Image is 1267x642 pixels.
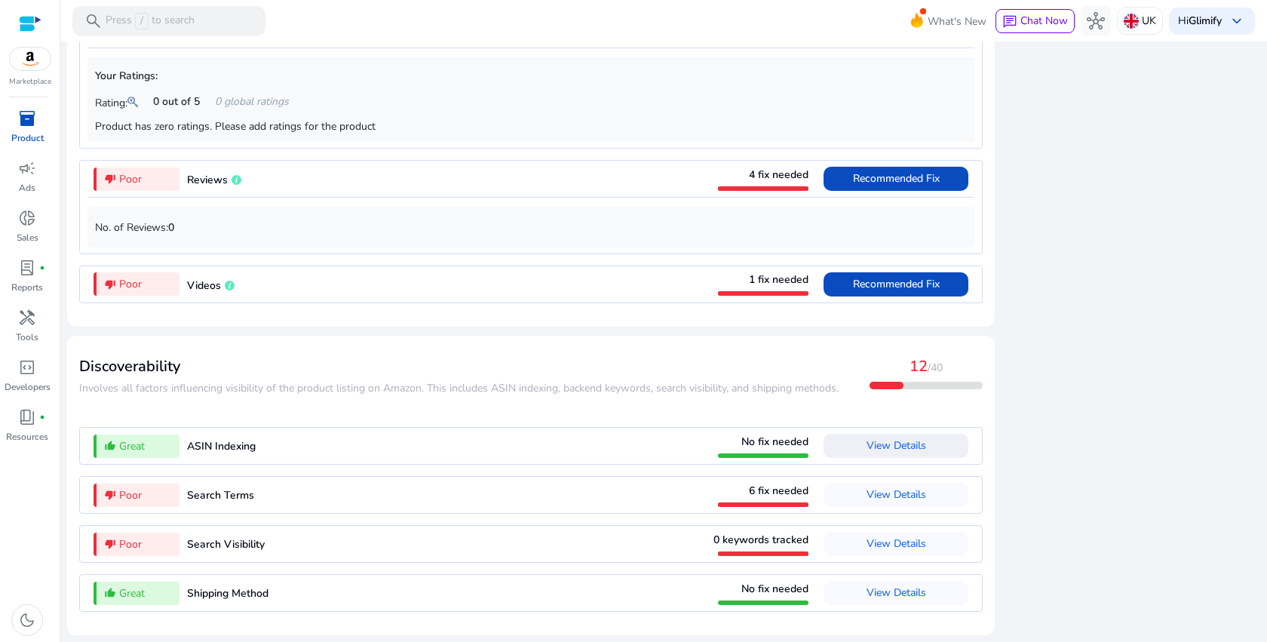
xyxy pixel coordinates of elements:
[84,12,103,30] span: search
[18,209,36,227] span: donut_small
[6,430,48,444] p: Resources
[19,181,35,195] p: Ads
[741,435,808,449] span: No fix needed
[928,8,986,35] span: What's New
[104,173,116,185] mat-icon: thumb_down_alt
[95,118,967,134] div: Product has zero ratings. Please add ratings for the product
[1081,6,1111,36] button: hub
[1178,16,1222,26] p: Hi
[119,536,142,552] span: Poor
[104,587,116,599] mat-icon: thumb_up_alt
[824,483,968,507] button: View Details
[104,538,116,550] mat-icon: thumb_down_alt
[187,278,221,293] span: Videos
[18,358,36,376] span: code_blocks
[824,272,968,296] button: Recommended Fix
[867,585,926,600] span: View Details
[16,330,38,344] p: Tools
[215,94,289,109] span: 0 global ratings
[187,586,268,601] span: Shipping Method
[104,440,116,452] mat-icon: thumb_up_alt
[910,356,928,376] span: 12
[867,487,926,502] span: View Details
[749,272,808,287] span: 1 fix needed
[119,171,142,187] span: Poor
[824,167,968,191] button: Recommended Fix
[95,220,967,235] p: No. of Reviews:
[168,220,174,235] b: 0
[867,536,926,551] span: View Details
[39,414,45,420] span: fiber_manual_record
[928,361,943,375] span: /40
[17,231,38,244] p: Sales
[1142,8,1156,34] p: UK
[741,582,808,596] span: No fix needed
[10,48,51,70] img: amazon.svg
[11,281,43,294] p: Reports
[11,131,44,145] p: Product
[749,484,808,498] span: 6 fix needed
[187,439,256,453] span: ASIN Indexing
[153,94,200,109] span: 0 out of 5
[1228,12,1246,30] span: keyboard_arrow_down
[187,173,228,187] span: Reviews
[713,533,808,547] span: 0 keywords tracked
[9,76,51,88] p: Marketplace
[104,278,116,290] mat-icon: thumb_down_alt
[1020,14,1068,28] span: Chat Now
[95,93,138,111] p: Rating:
[187,488,254,502] span: Search Terms
[18,309,36,327] span: handyman
[135,13,149,29] span: /
[119,438,145,454] span: Great
[995,9,1075,33] button: chatChat Now
[119,585,145,601] span: Great
[1124,14,1139,29] img: uk.svg
[824,434,968,458] button: View Details
[119,487,142,503] span: Poor
[18,408,36,426] span: book_4
[104,489,116,501] mat-icon: thumb_down_alt
[18,611,36,629] span: dark_mode
[1087,12,1105,30] span: hub
[1189,14,1222,28] b: Glimify
[1002,14,1017,29] span: chat
[853,171,940,186] span: Recommended Fix
[106,13,195,29] p: Press to search
[187,537,265,551] span: Search Visibility
[5,380,51,394] p: Developers
[824,581,968,605] button: View Details
[79,358,839,376] h3: Discoverability
[853,277,940,291] span: Recommended Fix
[119,276,142,292] span: Poor
[18,159,36,177] span: campaign
[39,265,45,271] span: fiber_manual_record
[18,109,36,127] span: inventory_2
[824,532,968,556] button: View Details
[18,259,36,277] span: lab_profile
[79,381,839,395] span: ​​Involves all factors influencing visibility of the product listing on Amazon. This includes ASI...
[95,70,967,83] h5: Your Ratings:
[867,438,926,453] span: View Details
[749,167,808,182] span: 4 fix needed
